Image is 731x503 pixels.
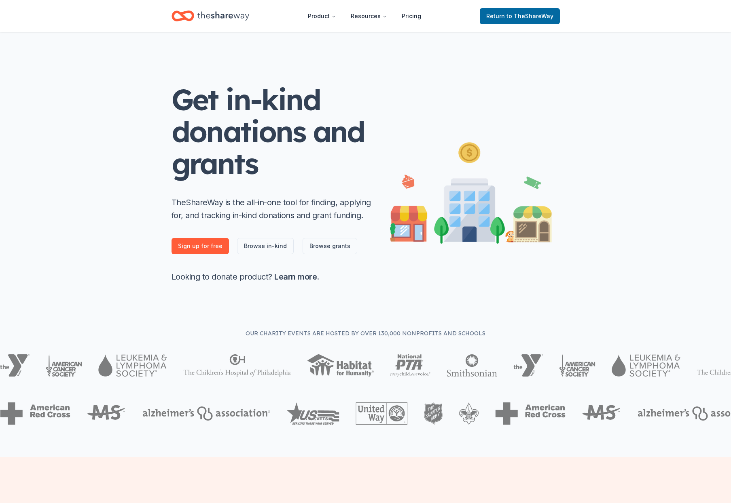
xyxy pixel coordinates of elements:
img: US Vets [286,402,339,425]
img: American Red Cross [495,402,566,425]
img: American Cancer Society [559,354,596,377]
img: Illustration for landing page [390,139,552,244]
img: Leukemia & Lymphoma Society [612,354,680,377]
button: Resources [344,8,394,24]
img: American Cancer Society [46,354,83,377]
button: Product [301,8,343,24]
img: National PTA [390,354,431,377]
img: United Way [356,402,407,425]
p: Looking to donate product? . [172,270,374,283]
img: YMCA [513,354,543,377]
h1: Get in-kind donations and grants [172,84,374,180]
a: Pricing [395,8,428,24]
img: Boy Scouts of America [459,402,479,425]
p: TheShareWay is the all-in-one tool for finding, applying for, and tracking in-kind donations and ... [172,196,374,222]
img: MS [87,402,126,425]
a: Returnto TheShareWay [480,8,560,24]
a: Browse grants [303,238,357,254]
a: Browse in-kind [237,238,294,254]
img: The Children's Hospital of Philadelphia [183,354,291,377]
span: to TheShareWay [506,13,553,19]
img: Alzheimers Association [142,406,270,421]
nav: Main [301,6,428,25]
img: Leukemia & Lymphoma Society [98,354,167,377]
a: Learn more [274,272,317,282]
img: MS [582,402,621,425]
img: Habitat for Humanity [307,354,374,377]
span: Return [486,11,553,21]
a: Sign up for free [172,238,229,254]
a: Home [172,6,249,25]
img: The Salvation Army [424,402,443,425]
img: Smithsonian [447,354,497,377]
